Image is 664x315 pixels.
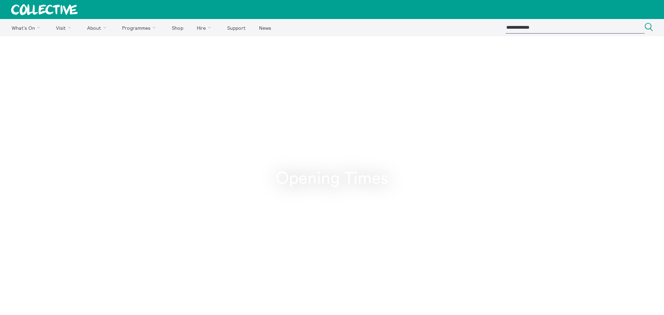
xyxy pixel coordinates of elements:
a: About [81,19,115,36]
a: Hire [191,19,220,36]
a: Visit [50,19,80,36]
a: Programmes [116,19,165,36]
a: Support [221,19,251,36]
a: What's On [6,19,49,36]
a: Shop [166,19,189,36]
a: News [253,19,277,36]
